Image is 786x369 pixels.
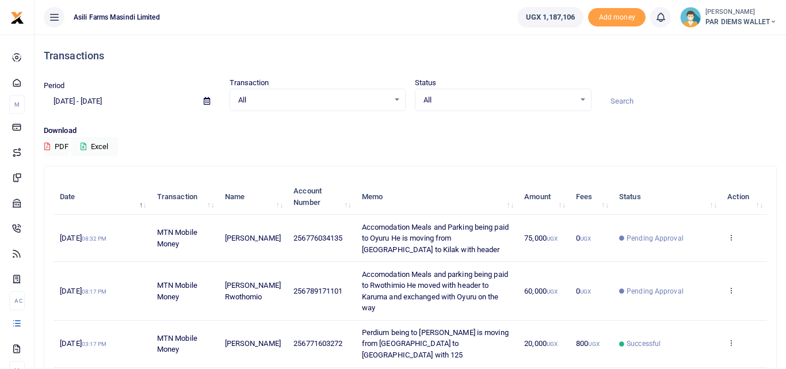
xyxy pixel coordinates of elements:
span: Pending Approval [627,286,684,296]
button: Excel [71,137,118,157]
span: Accomodation Meals and Parking being paid to Oyuru He is moving from [GEOGRAPHIC_DATA] to Kilak w... [362,223,509,254]
small: 08:32 PM [82,235,107,242]
label: Transaction [230,77,269,89]
th: Action: activate to sort column ascending [721,179,767,215]
span: 800 [576,339,600,348]
img: logo-small [10,11,24,25]
img: profile-user [680,7,701,28]
span: 60,000 [524,287,558,295]
small: 03:17 PM [82,341,107,347]
span: Successful [627,338,661,349]
span: All [238,94,390,106]
span: 0 [576,287,591,295]
th: Name: activate to sort column ascending [218,179,287,215]
span: MTN Mobile Money [157,334,197,354]
span: MTN Mobile Money [157,228,197,248]
th: Status: activate to sort column ascending [613,179,721,215]
li: Toup your wallet [588,8,646,27]
span: [PERSON_NAME] [225,339,281,348]
th: Amount: activate to sort column ascending [518,179,570,215]
th: Fees: activate to sort column ascending [570,179,613,215]
th: Memo: activate to sort column ascending [356,179,518,215]
small: UGX [547,235,558,242]
span: PAR DIEMS WALLET [705,17,777,27]
input: Search [601,92,777,111]
span: UGX 1,187,106 [526,12,575,23]
span: [PERSON_NAME] Rwothomio [225,281,281,301]
li: Ac [9,291,25,310]
th: Account Number: activate to sort column ascending [287,179,356,215]
span: MTN Mobile Money [157,281,197,301]
small: UGX [580,288,591,295]
span: [DATE] [60,339,106,348]
li: Wallet ballance [513,7,588,28]
a: UGX 1,187,106 [517,7,583,28]
li: M [9,95,25,114]
button: PDF [44,137,69,157]
small: 08:17 PM [82,288,107,295]
span: [PERSON_NAME] [225,234,281,242]
small: UGX [547,288,558,295]
span: 256771603272 [293,339,342,348]
small: UGX [547,341,558,347]
p: Download [44,125,777,137]
span: Asili Farms Masindi Limited [69,12,165,22]
span: 0 [576,234,591,242]
span: Accomodation Meals and parking being paid to Rwothimio He moved with header to Karuma and exchang... [362,270,508,313]
th: Date: activate to sort column descending [54,179,151,215]
span: 75,000 [524,234,558,242]
a: profile-user [PERSON_NAME] PAR DIEMS WALLET [680,7,777,28]
span: 256789171101 [293,287,342,295]
span: Pending Approval [627,233,684,244]
h4: Transactions [44,50,777,62]
small: UGX [588,341,599,347]
span: [DATE] [60,287,106,295]
th: Transaction: activate to sort column ascending [151,179,219,215]
a: logo-small logo-large logo-large [10,13,24,21]
input: select period [44,92,194,111]
span: [DATE] [60,234,106,242]
label: Status [415,77,437,89]
span: Add money [588,8,646,27]
small: UGX [580,235,591,242]
a: Add money [588,12,646,21]
span: All [423,94,575,106]
span: 20,000 [524,339,558,348]
span: Perdium being to [PERSON_NAME] is moving from [GEOGRAPHIC_DATA] to [GEOGRAPHIC_DATA] with 125 [362,328,509,359]
small: [PERSON_NAME] [705,7,777,17]
label: Period [44,80,65,92]
span: 256776034135 [293,234,342,242]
